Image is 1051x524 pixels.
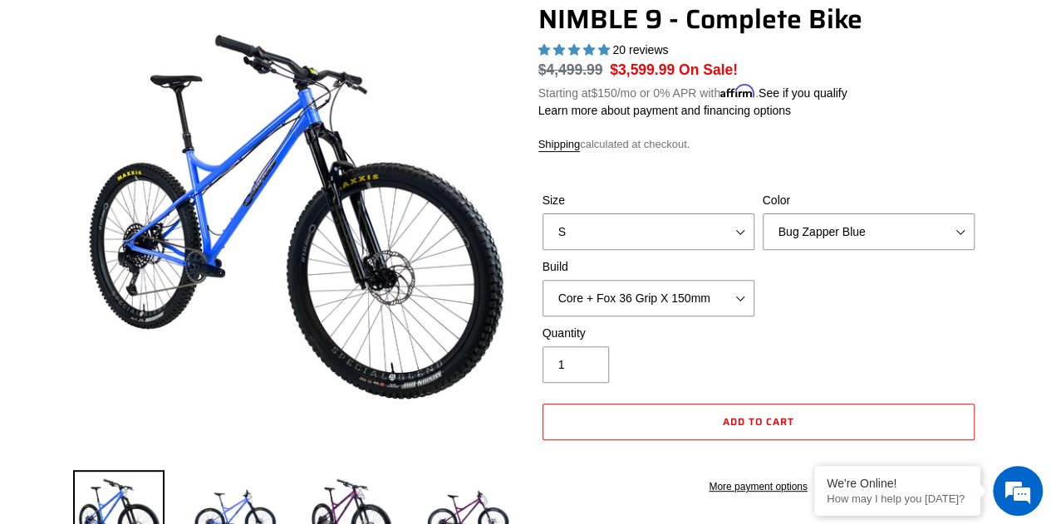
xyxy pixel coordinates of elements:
[538,3,979,35] h1: NIMBLE 9 - Complete Bike
[759,86,847,100] a: See if you qualify - Learn more about Affirm Financing (opens in modal)
[591,86,616,100] span: $150
[543,192,754,209] label: Size
[610,61,675,78] span: $3,599.99
[679,59,738,81] span: On Sale!
[543,479,975,494] a: More payment options
[538,81,847,102] p: Starting at /mo or 0% APR with .
[763,192,975,209] label: Color
[538,136,979,153] div: calculated at checkout.
[827,492,968,505] p: How may I help you today?
[538,61,603,78] s: $4,499.99
[538,43,613,56] span: 4.90 stars
[538,104,791,117] a: Learn more about payment and financing options
[543,258,754,276] label: Build
[543,325,754,342] label: Quantity
[612,43,668,56] span: 20 reviews
[720,84,755,98] span: Affirm
[538,138,581,152] a: Shipping
[543,404,975,440] button: Add to cart
[827,477,968,490] div: We're Online!
[723,414,794,429] span: Add to cart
